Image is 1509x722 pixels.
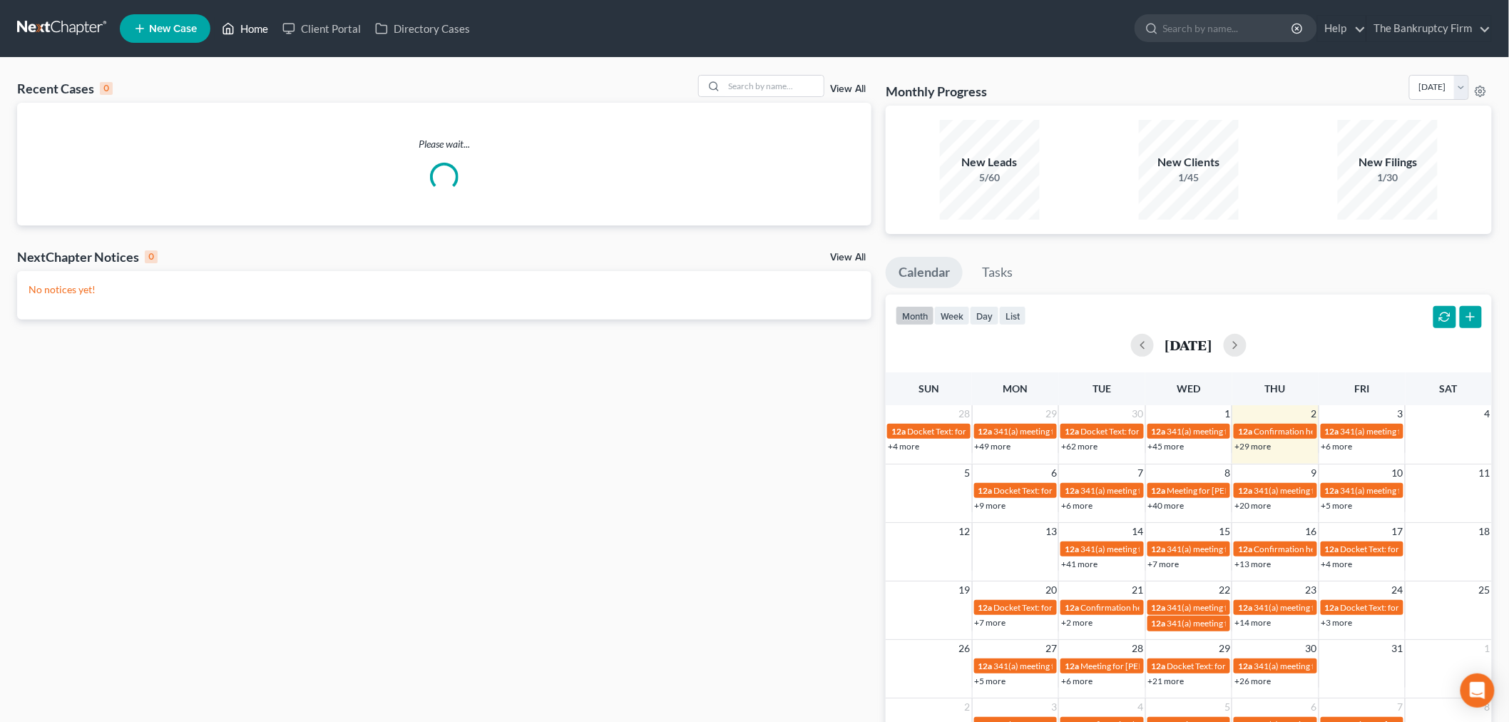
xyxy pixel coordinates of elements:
span: 12a [1065,426,1079,437]
a: +62 more [1061,441,1098,452]
a: +45 more [1148,441,1185,452]
span: Sun [919,382,939,395]
span: Meeting for [PERSON_NAME] [1080,661,1192,671]
span: 17 [1391,523,1405,540]
a: Help [1318,16,1366,41]
span: 12a [978,485,993,496]
button: list [999,306,1026,325]
a: +21 more [1148,676,1185,686]
a: +4 more [1321,559,1353,569]
span: 9 [1310,464,1319,482]
input: Search by name... [724,76,824,96]
span: 341(a) meeting for [PERSON_NAME] [1254,602,1391,613]
span: 341(a) meeting for [PERSON_NAME] & [PERSON_NAME] [994,661,1207,671]
p: No notices yet! [29,283,860,297]
span: Docket Text: for [PERSON_NAME] [994,602,1122,613]
span: 21 [1131,581,1145,599]
span: 5 [963,464,972,482]
h2: [DATE] [1165,337,1212,352]
span: 29 [1217,640,1232,657]
a: +2 more [1061,617,1093,628]
a: +7 more [1148,559,1180,569]
span: Docket Text: for [PERSON_NAME] [1341,602,1468,613]
span: 12 [958,523,972,540]
span: 3 [1396,405,1405,422]
span: 5 [1223,698,1232,716]
div: New Clients [1139,154,1239,171]
div: NextChapter Notices [17,248,158,265]
div: Recent Cases [17,80,113,97]
span: 12a [1065,602,1079,613]
span: 30 [1131,405,1145,422]
div: New Filings [1338,154,1438,171]
span: Confirmation hearing for [PERSON_NAME] [1080,602,1242,613]
a: +14 more [1234,617,1271,628]
a: +5 more [975,676,1006,686]
span: 341(a) meeting for [PERSON_NAME] & [PERSON_NAME] [1167,544,1381,554]
span: 15 [1217,523,1232,540]
span: 341(a) meeting for [PERSON_NAME] [1167,618,1305,629]
input: Search by name... [1163,15,1294,41]
span: 341(a) meeting for Brooklyn [PERSON_NAME] & [PERSON_NAME] [1254,485,1503,496]
span: Docket Text: for [PERSON_NAME] & [PERSON_NAME] [994,485,1197,496]
a: +6 more [1061,500,1093,511]
a: Calendar [886,257,963,288]
button: month [896,306,934,325]
span: 29 [1044,405,1058,422]
div: 1/45 [1139,171,1239,185]
span: 13 [1044,523,1058,540]
span: 25 [1478,581,1492,599]
span: 12a [1152,426,1166,437]
span: 12a [1238,485,1252,496]
span: 341(a) meeting for [PERSON_NAME] [994,426,1132,437]
span: Confirmation hearing for [PERSON_NAME] [1254,426,1416,437]
a: View All [830,84,866,94]
span: Docket Text: for [PERSON_NAME] [1080,426,1208,437]
a: Home [215,16,275,41]
span: 341(a) meeting for [PERSON_NAME] [1167,426,1305,437]
span: 27 [1044,640,1058,657]
span: 30 [1304,640,1319,657]
span: 341(a) meeting for Spenser Love Sr. & [PERSON_NAME] Love [1080,485,1306,496]
span: 24 [1391,581,1405,599]
h3: Monthly Progress [886,83,987,100]
div: New Leads [940,154,1040,171]
span: 18 [1478,523,1492,540]
span: 12a [891,426,906,437]
span: 2 [1310,405,1319,422]
a: +13 more [1234,559,1271,569]
a: View All [830,253,866,263]
div: 0 [145,250,158,263]
span: 12a [1152,602,1166,613]
a: +41 more [1061,559,1098,569]
span: 12a [1325,426,1339,437]
span: 12a [1065,485,1079,496]
span: 7 [1137,464,1145,482]
span: 14 [1131,523,1145,540]
span: 6 [1310,698,1319,716]
a: +26 more [1234,676,1271,686]
span: 2 [963,698,972,716]
div: Open Intercom Messenger [1461,673,1495,708]
span: Tue [1093,382,1112,395]
span: 4 [1137,698,1145,716]
a: +4 more [888,441,919,452]
span: 12a [978,426,993,437]
a: The Bankruptcy Firm [1367,16,1491,41]
span: 11 [1478,464,1492,482]
span: 6 [1050,464,1058,482]
span: Mon [1003,382,1028,395]
a: +5 more [1321,500,1353,511]
span: 12a [1238,661,1252,671]
span: New Case [149,24,197,34]
a: +40 more [1148,500,1185,511]
span: 12a [1238,544,1252,554]
span: 10 [1391,464,1405,482]
span: 12a [1065,544,1079,554]
span: 12a [1152,661,1166,671]
div: 1/30 [1338,171,1438,185]
span: 12a [1325,544,1339,554]
span: Docket Text: for [PERSON_NAME] [1341,544,1468,554]
span: 12a [1152,618,1166,629]
span: Fri [1354,382,1369,395]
